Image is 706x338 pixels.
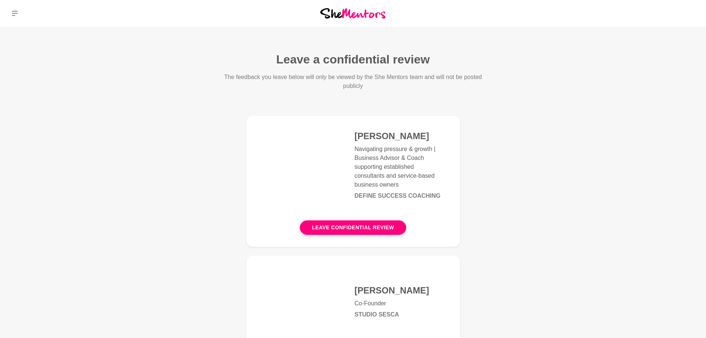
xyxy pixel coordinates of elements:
[355,131,442,142] h4: [PERSON_NAME]
[355,299,442,308] p: Co-Founder
[320,8,385,18] img: She Mentors Logo
[300,220,406,235] button: Leave confidential review
[679,4,697,22] a: Christie Flora
[246,116,460,247] a: [PERSON_NAME]Navigating pressure & growth | Business Advisor & Coach supporting established consu...
[223,73,484,91] p: The feedback you leave below will only be viewed by the She Mentors team and will not be posted p...
[355,192,442,200] h6: Define Success Coaching
[355,285,442,296] h4: [PERSON_NAME]
[355,311,442,318] h6: Studio Sesca
[276,52,430,67] h1: Leave a confidential review
[355,145,442,189] p: Navigating pressure & growth | Business Advisor & Coach supporting established consultants and se...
